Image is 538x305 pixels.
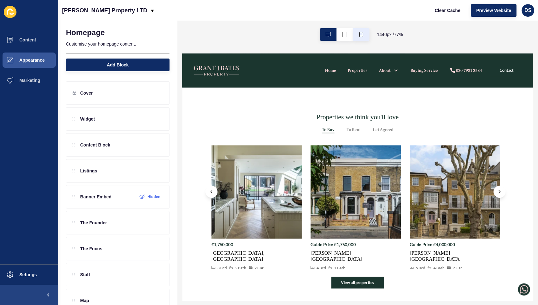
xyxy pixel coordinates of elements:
[215,18,240,26] a: Properties
[107,62,129,68] span: Add Block
[46,275,58,283] p: 3 Bed
[296,120,413,241] img: Listing image
[352,275,364,283] p: 2 Car
[348,18,390,26] a: 020 7981 2584
[38,120,156,241] img: Listing image
[256,18,271,26] a: About
[62,3,147,18] p: [PERSON_NAME] Property LTD
[377,31,403,38] span: 1440 px / 77 %
[471,4,516,17] button: Preview Website
[167,256,285,271] a: [PERSON_NAME][GEOGRAPHIC_DATA]
[66,59,170,71] button: Add Block
[147,194,160,199] label: Hidden
[175,275,187,283] p: 4 Bed
[66,37,170,51] p: Customise your homepage content.
[297,18,333,26] a: Buying Service
[80,90,93,96] p: Cover
[429,4,466,17] button: Clear Cache
[69,275,83,283] p: 2 Bath
[80,142,110,148] p: Content Block
[198,275,212,283] p: 1 Bath
[214,96,232,104] button: To Rent
[94,275,106,283] p: 2 Car
[186,18,201,26] a: Home
[304,275,316,283] p: 5 Bed
[80,194,112,200] p: Banner Embed
[101,78,355,88] h2: Properties we think you'll love
[80,271,90,278] p: Staff
[167,120,285,241] img: Listing image
[182,96,198,104] button: Buy
[80,246,102,252] p: The Focus
[38,245,66,252] p: £1,750,000
[327,275,341,283] p: 4 Bath
[167,245,226,252] p: Guide Price £1,750,000
[435,7,460,14] span: Clear Cache
[38,256,156,271] a: [GEOGRAPHIC_DATA], [GEOGRAPHIC_DATA]
[476,7,511,14] span: Preview Website
[80,168,97,174] p: Listings
[66,28,105,37] h1: Homepage
[248,96,274,104] button: Let Agreed
[80,297,89,304] p: Map
[296,245,355,252] p: Guide Price £4,000,000
[13,3,76,41] img: Company logo
[524,7,531,14] span: DS
[80,116,95,122] p: Widget
[356,18,390,26] div: 020 7981 2584
[296,256,413,271] a: [PERSON_NAME][GEOGRAPHIC_DATA]
[400,15,444,30] a: Contact
[80,220,107,226] p: The Founder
